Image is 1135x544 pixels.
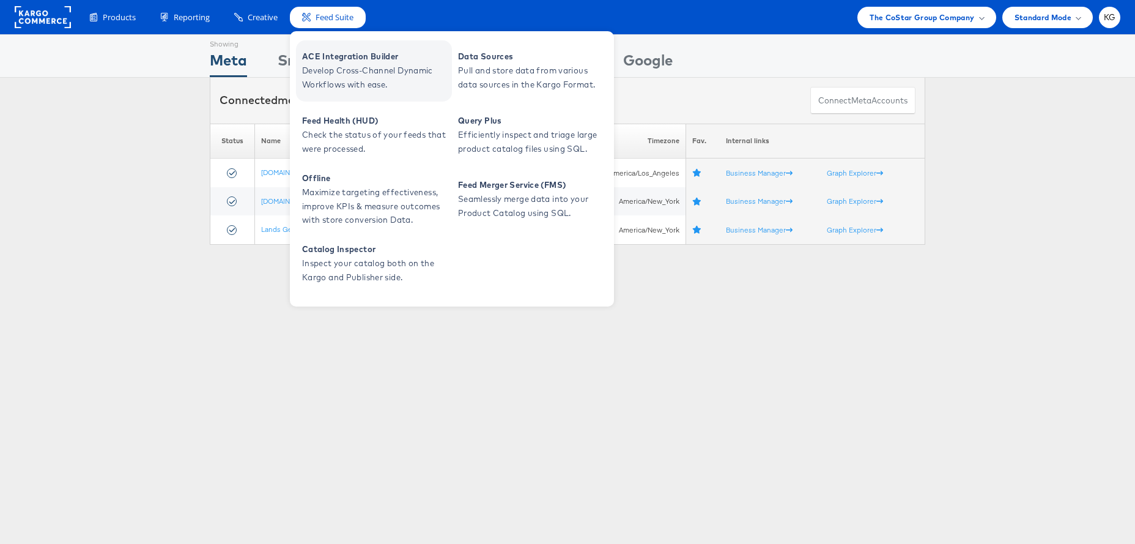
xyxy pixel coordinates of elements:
[278,93,306,107] span: meta
[579,124,686,158] th: Timezone
[458,178,605,192] span: Feed Merger Service (FMS)
[1015,11,1071,24] span: Standard Mode
[579,215,686,244] td: America/New_York
[458,50,605,64] span: Data Sources
[174,12,210,23] span: Reporting
[296,40,452,102] a: ACE Integration Builder Develop Cross-Channel Dynamic Workflows with ease.
[302,256,449,285] span: Inspect your catalog both on the Kargo and Publisher side.
[210,35,247,50] div: Showing
[261,225,309,234] a: Lands General
[261,168,354,177] a: [DOMAIN_NAME] Retargeting
[827,196,883,206] a: Graph Explorer
[458,114,605,128] span: Query Plus
[452,105,608,166] a: Query Plus Efficiently inspect and triage large product catalog files using SQL.
[302,50,449,64] span: ACE Integration Builder
[302,64,449,92] span: Develop Cross-Channel Dynamic Workflows with ease.
[296,233,452,294] a: Catalog Inspector Inspect your catalog both on the Kargo and Publisher side.
[261,196,314,206] a: [DOMAIN_NAME]
[726,196,793,206] a: Business Manager
[210,124,255,158] th: Status
[458,192,605,220] span: Seamlessly merge data into your Product Catalog using SQL.
[827,225,883,234] a: Graph Explorer
[302,128,449,156] span: Check the status of your feeds that were processed.
[296,105,452,166] a: Feed Health (HUD) Check the status of your feeds that were processed.
[316,12,353,23] span: Feed Suite
[1104,13,1116,21] span: KG
[452,40,608,102] a: Data Sources Pull and store data from various data sources in the Kargo Format.
[726,225,793,234] a: Business Manager
[302,171,449,185] span: Offline
[579,158,686,187] td: America/Los_Angeles
[827,168,883,177] a: Graph Explorer
[452,169,608,230] a: Feed Merger Service (FMS) Seamlessly merge data into your Product Catalog using SQL.
[255,124,427,158] th: Name
[302,185,449,227] span: Maximize targeting effectiveness, improve KPIs & measure outcomes with store conversion Data.
[302,242,449,256] span: Catalog Inspector
[623,50,673,77] div: Google
[726,168,793,177] a: Business Manager
[870,11,974,24] span: The CoStar Group Company
[458,64,605,92] span: Pull and store data from various data sources in the Kargo Format.
[220,92,354,108] div: Connected accounts
[210,50,247,77] div: Meta
[278,50,346,77] div: Snapchat
[810,87,915,114] button: ConnectmetaAccounts
[296,169,452,230] a: Offline Maximize targeting effectiveness, improve KPIs & measure outcomes with store conversion D...
[302,114,449,128] span: Feed Health (HUD)
[458,128,605,156] span: Efficiently inspect and triage large product catalog files using SQL.
[851,95,871,106] span: meta
[248,12,278,23] span: Creative
[579,187,686,216] td: America/New_York
[103,12,136,23] span: Products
